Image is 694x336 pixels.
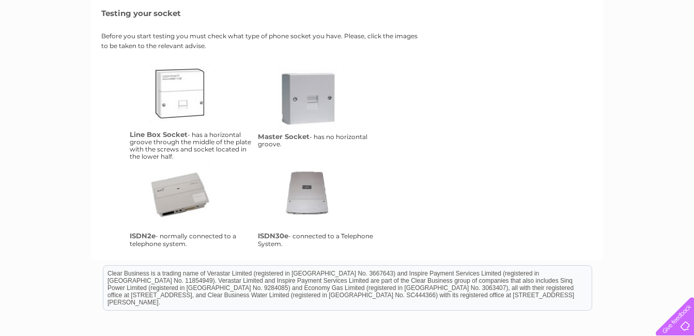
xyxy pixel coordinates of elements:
[103,6,592,50] div: Clear Business is a trading name of Verastar Limited (registered in [GEOGRAPHIC_DATA] No. 3667643...
[150,64,233,146] a: lbs
[130,232,156,240] h4: ISDN2e
[150,165,233,248] a: isdn2e
[625,44,651,52] a: Contact
[101,31,422,51] p: Before you start testing you must check what type of phone socket you have. Please, click the ima...
[604,44,619,52] a: Blog
[101,9,422,18] h5: Testing your socket
[278,68,361,151] a: ms
[127,61,255,163] td: - has a horizontal groove through the middle of the plate with the screws and socket located in t...
[660,44,684,52] a: Log out
[567,44,598,52] a: Telecoms
[258,232,288,240] h4: ISDN30e
[278,165,361,248] a: isdn30e
[255,162,383,250] td: - connected to a Telephone System.
[512,44,532,52] a: Water
[24,27,77,58] img: logo.png
[499,5,570,18] a: 0333 014 3131
[127,162,255,250] td: - normally connected to a telephone system.
[255,61,383,163] td: - has no horizontal groove.
[538,44,561,52] a: Energy
[258,132,310,141] h4: Master Socket
[130,130,188,139] h4: Line Box Socket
